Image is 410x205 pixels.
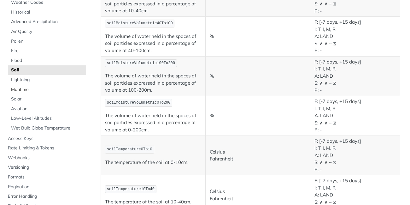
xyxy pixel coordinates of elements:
a: Pagination [5,182,86,192]
p: F: [-7 days, +15 days] I: T, I, M, R A: LAND S: ∧ ∨ ~ ⧖ P: - [314,98,396,134]
a: Air Quality [8,27,86,36]
span: Flood [11,57,85,64]
a: Pollen [8,37,86,46]
p: Celsius Fahrenheit [210,148,306,163]
p: The volume of water held in the spaces of soil particles expressed in a percentage of volume at 0... [105,112,201,134]
span: Error Handling [8,193,85,200]
a: Webhooks [5,153,86,163]
span: Webhooks [8,155,85,161]
p: % [210,112,306,119]
span: Air Quality [11,28,85,35]
span: Formats [8,174,85,180]
span: Low-Level Altitudes [11,115,85,122]
a: Wet Bulb Globe Temperature [8,124,86,133]
p: The volume of water held in the spaces of soil particles expressed in a percentage of volume at 1... [105,72,201,94]
a: Low-Level Altitudes [8,114,86,123]
p: The temperature of the soil at 0-10cm. [105,159,201,166]
span: Wet Bulb Globe Temperature [11,125,85,131]
span: Solar [11,96,85,102]
a: Formats [5,172,86,182]
a: Historical [8,8,86,17]
a: Flood [8,56,86,65]
a: Soil [8,65,86,75]
p: The volume of water held in the spaces of soil particles expressed in a percentage of volume at 4... [105,33,201,54]
span: Historical [11,9,85,15]
p: % [210,33,306,40]
p: % [210,73,306,80]
a: Error Handling [5,192,86,201]
a: Lightning [8,75,86,85]
p: Celsius Fahrenheit [210,188,306,202]
span: soilTemperature10To40 [107,187,155,191]
span: Pollen [11,38,85,45]
span: Maritime [11,87,85,93]
span: Advanced Precipitation [11,19,85,25]
span: soilMoistureVolumetric100To200 [107,61,175,65]
span: Access Keys [8,136,85,142]
span: soilMoistureVolumetric40To100 [107,21,173,26]
p: F: [-7 days, +15 days] I: T, I, M, R A: LAND S: ∧ ∨ ~ ⧖ P: - [314,138,396,173]
p: F: [-7 days, +15 days] I: T, I, M, R A: LAND S: ∧ ∨ ~ ⧖ P: - [314,58,396,94]
p: F: [-7 days, +15 days] I: T, I, M, R A: LAND S: ∧ ∨ ~ ⧖ P: - [314,19,396,54]
span: Soil [11,67,85,73]
span: Fire [11,48,85,54]
a: Solar [8,94,86,104]
span: Aviation [11,106,85,112]
span: Lightning [11,77,85,83]
span: soilMoistureVolumetric0To200 [107,100,171,105]
span: Rate Limiting & Tokens [8,145,85,151]
a: Rate Limiting & Tokens [5,143,86,153]
a: Maritime [8,85,86,94]
a: Fire [8,46,86,56]
span: Pagination [8,184,85,190]
a: Versioning [5,163,86,172]
a: Aviation [8,104,86,114]
a: Advanced Precipitation [8,17,86,27]
span: Versioning [8,164,85,171]
span: soilTemperature0To10 [107,147,152,152]
a: Access Keys [5,134,86,143]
